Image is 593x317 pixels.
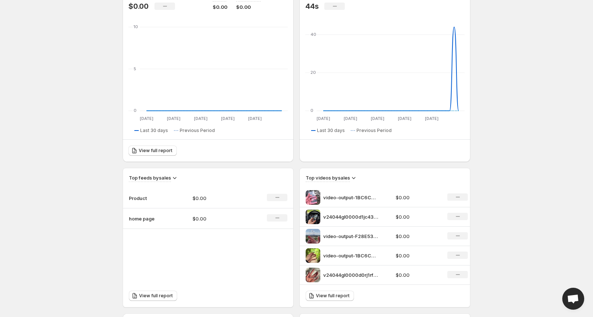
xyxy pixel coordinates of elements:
[396,233,439,240] p: $0.00
[129,215,165,222] p: home page
[129,195,165,202] p: Product
[128,146,177,156] a: View full report
[134,108,137,113] text: 0
[193,195,245,202] p: $0.00
[305,2,318,11] p: 44s
[323,194,378,201] p: video-output-1BC6CA7A-8023-4583-8213-6CC8A20FA2C0-1 2
[213,3,227,11] p: $0.00
[306,248,320,263] img: video-output-1BC6CA7A-8023-4583-8213-6CC8A20FA2C0-1 3
[396,213,439,220] p: $0.00
[396,271,439,279] p: $0.00
[371,116,384,121] text: [DATE]
[193,215,245,222] p: $0.00
[317,128,345,133] span: Last 30 days
[316,293,350,299] span: View full report
[236,3,261,11] p: $0.00
[306,291,354,301] a: View full report
[323,213,378,220] p: v24044gl0000d1jc43fog65m4vh9hgd0
[357,128,392,133] span: Previous Period
[344,116,357,121] text: [DATE]
[310,108,313,113] text: 0
[310,32,316,37] text: 40
[129,291,177,301] a: View full report
[310,70,316,75] text: 20
[140,128,168,133] span: Last 30 days
[425,116,439,121] text: [DATE]
[248,116,262,121] text: [DATE]
[140,116,153,121] text: [DATE]
[194,116,208,121] text: [DATE]
[306,229,320,244] img: video-output-F28E5390-470F-42B7-9546-DE3F08A7899E-1
[139,148,172,154] span: View full report
[323,233,378,240] p: video-output-F28E5390-470F-42B7-9546-DE3F08A7899E-1
[306,268,320,282] img: v24044gl0000d0rj1rfog65ga07gqu10 2
[221,116,235,121] text: [DATE]
[562,288,584,310] div: Open chat
[398,116,411,121] text: [DATE]
[323,252,378,259] p: video-output-1BC6CA7A-8023-4583-8213-6CC8A20FA2C0-1 3
[396,194,439,201] p: $0.00
[306,174,350,181] h3: Top videos by sales
[134,24,138,29] text: 10
[306,210,320,224] img: v24044gl0000d1jc43fog65m4vh9hgd0
[317,116,330,121] text: [DATE]
[323,271,378,279] p: v24044gl0000d0rj1rfog65ga07gqu10 2
[134,66,136,71] text: 5
[167,116,180,121] text: [DATE]
[128,2,149,11] p: $0.00
[180,128,215,133] span: Previous Period
[396,252,439,259] p: $0.00
[306,190,320,205] img: video-output-1BC6CA7A-8023-4583-8213-6CC8A20FA2C0-1 2
[139,293,173,299] span: View full report
[129,174,171,181] h3: Top feeds by sales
